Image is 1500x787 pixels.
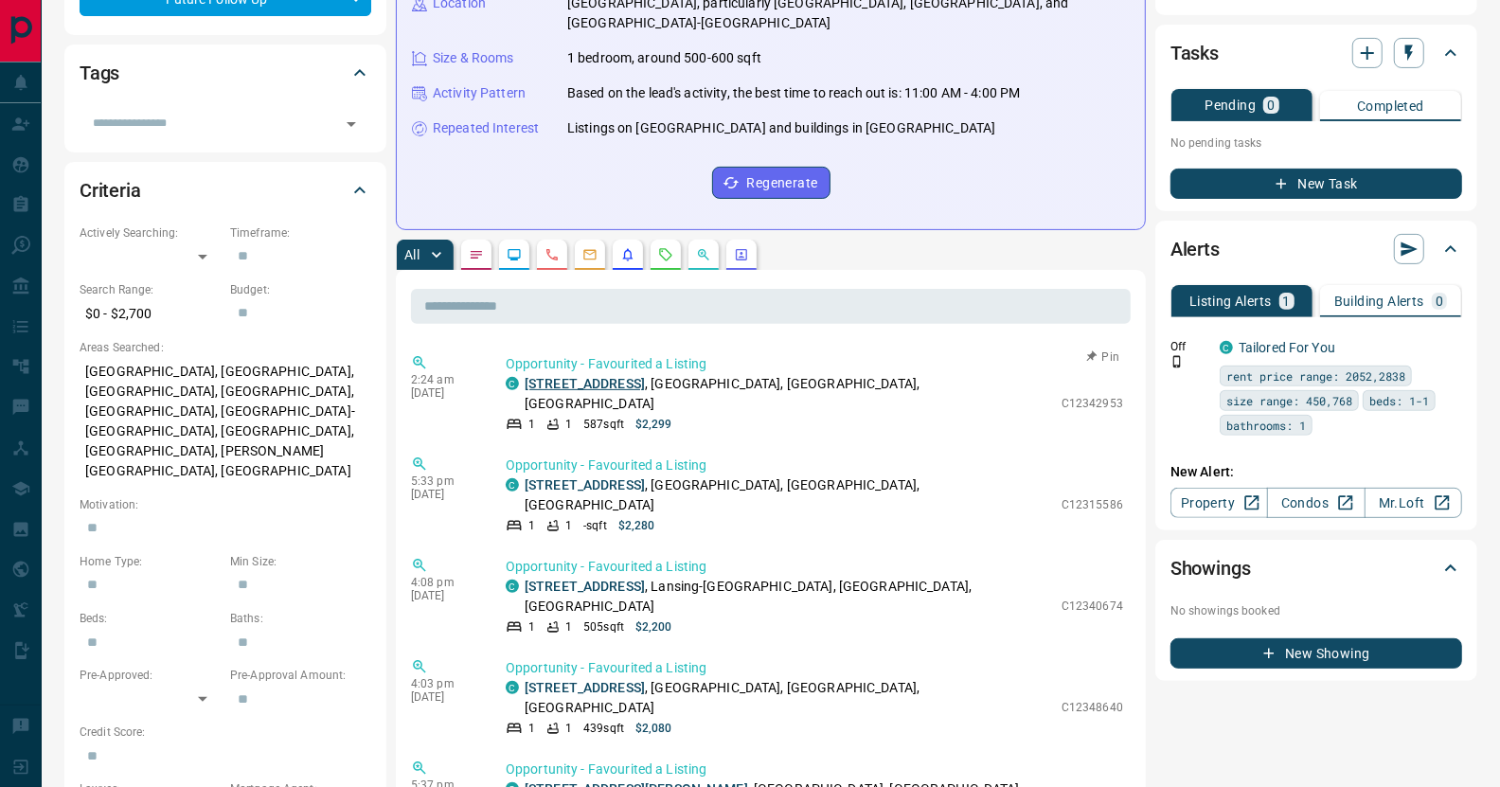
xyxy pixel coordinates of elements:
p: 1 [528,517,535,534]
p: $2,200 [635,618,672,635]
p: Home Type: [80,553,221,570]
span: beds: 1-1 [1369,391,1429,410]
p: Listings on [GEOGRAPHIC_DATA] and buildings in [GEOGRAPHIC_DATA] [567,118,995,138]
button: New Task [1170,169,1462,199]
p: 1 bedroom, around 500-600 sqft [567,48,761,68]
div: Tags [80,50,371,96]
svg: Calls [545,247,560,262]
p: Pending [1205,98,1256,112]
div: Tasks [1170,30,1462,76]
p: No pending tasks [1170,129,1462,157]
p: Areas Searched: [80,339,371,356]
p: 1 [565,416,572,433]
p: $2,280 [618,517,655,534]
p: Opportunity - Favourited a Listing [506,456,1123,475]
p: - sqft [583,517,607,534]
button: New Showing [1170,638,1462,669]
p: Budget: [230,281,371,298]
button: Pin [1076,349,1131,366]
p: Baths: [230,610,371,627]
p: , [GEOGRAPHIC_DATA], [GEOGRAPHIC_DATA], [GEOGRAPHIC_DATA] [525,475,1052,515]
div: condos.ca [1220,341,1233,354]
a: Property [1170,488,1268,518]
p: [DATE] [411,589,477,602]
svg: Requests [658,247,673,262]
p: Building Alerts [1334,295,1424,308]
p: [GEOGRAPHIC_DATA], [GEOGRAPHIC_DATA], [GEOGRAPHIC_DATA], [GEOGRAPHIC_DATA], [GEOGRAPHIC_DATA], [G... [80,356,371,487]
svg: Emails [582,247,598,262]
a: Tailored For You [1239,340,1335,355]
p: Timeframe: [230,224,371,241]
h2: Tasks [1170,38,1219,68]
div: Showings [1170,546,1462,591]
div: condos.ca [506,681,519,694]
p: $2,299 [635,416,672,433]
p: [DATE] [411,386,477,400]
p: 1 [565,517,572,534]
p: 0 [1436,295,1443,308]
p: , [GEOGRAPHIC_DATA], [GEOGRAPHIC_DATA], [GEOGRAPHIC_DATA] [525,678,1052,718]
a: [STREET_ADDRESS] [525,680,645,695]
p: Credit Score: [80,724,371,741]
p: Motivation: [80,496,371,513]
svg: Notes [469,247,484,262]
p: C12342953 [1062,395,1123,412]
p: Beds: [80,610,221,627]
svg: Agent Actions [734,247,749,262]
p: C12340674 [1062,598,1123,615]
p: Completed [1357,99,1424,113]
h2: Showings [1170,553,1251,583]
p: Based on the lead's activity, the best time to reach out is: 11:00 AM - 4:00 PM [567,83,1020,103]
div: Alerts [1170,226,1462,272]
p: Actively Searching: [80,224,221,241]
div: Criteria [80,168,371,213]
p: C12315586 [1062,496,1123,513]
p: 587 sqft [583,416,624,433]
p: Opportunity - Favourited a Listing [506,760,1123,779]
p: 1 [528,720,535,737]
p: 5:33 pm [411,474,477,488]
p: 4:03 pm [411,677,477,690]
p: [DATE] [411,690,477,704]
p: Size & Rooms [433,48,514,68]
a: [STREET_ADDRESS] [525,579,645,594]
p: 1 [565,720,572,737]
p: Opportunity - Favourited a Listing [506,557,1123,577]
p: No showings booked [1170,602,1462,619]
span: bathrooms: 1 [1226,416,1306,435]
a: Mr.Loft [1365,488,1462,518]
p: 1 [528,416,535,433]
p: $2,080 [635,720,672,737]
div: condos.ca [506,478,519,492]
p: 1 [1283,295,1291,308]
p: 1 [528,618,535,635]
p: Opportunity - Favourited a Listing [506,354,1123,374]
div: condos.ca [506,580,519,593]
p: 1 [565,618,572,635]
svg: Lead Browsing Activity [507,247,522,262]
a: [STREET_ADDRESS] [525,376,645,391]
span: rent price range: 2052,2838 [1226,367,1405,385]
p: 439 sqft [583,720,624,737]
h2: Alerts [1170,234,1220,264]
p: C12348640 [1062,699,1123,716]
a: Condos [1267,488,1365,518]
p: $0 - $2,700 [80,298,221,330]
p: All [404,248,420,261]
button: Regenerate [712,167,830,199]
button: Open [338,111,365,137]
svg: Listing Alerts [620,247,635,262]
p: Repeated Interest [433,118,539,138]
p: Listing Alerts [1189,295,1272,308]
p: Off [1170,338,1208,355]
p: Opportunity - Favourited a Listing [506,658,1123,678]
a: [STREET_ADDRESS] [525,477,645,492]
p: Search Range: [80,281,221,298]
p: 4:08 pm [411,576,477,589]
div: condos.ca [506,377,519,390]
h2: Criteria [80,175,141,206]
p: Pre-Approved: [80,667,221,684]
p: 505 sqft [583,618,624,635]
p: Activity Pattern [433,83,526,103]
p: Pre-Approval Amount: [230,667,371,684]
